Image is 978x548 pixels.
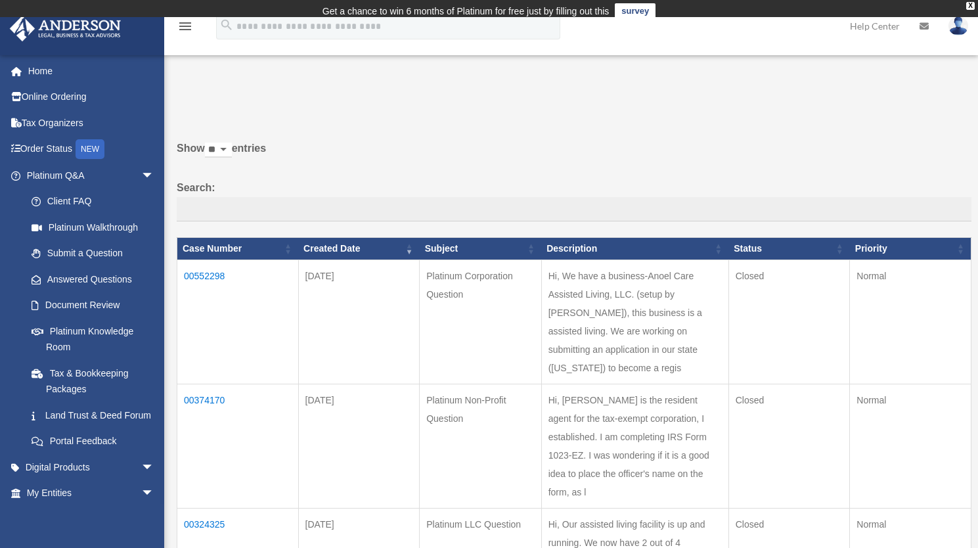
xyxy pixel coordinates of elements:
img: User Pic [948,16,968,35]
a: Platinum Q&Aarrow_drop_down [9,162,167,189]
a: Document Review [18,292,167,319]
td: 00374170 [177,384,299,509]
a: My Entitiesarrow_drop_down [9,480,174,507]
th: Description: activate to sort column ascending [541,238,728,260]
a: Portal Feedback [18,428,167,455]
a: Platinum Walkthrough [18,214,167,240]
div: close [966,2,975,10]
td: Hi, [PERSON_NAME] is the resident agent for the tax-exempt corporation, I established. I am compl... [541,384,728,509]
a: Order StatusNEW [9,136,174,163]
td: [DATE] [298,260,420,384]
a: Submit a Question [18,240,167,267]
a: Client FAQ [18,189,167,215]
div: NEW [76,139,104,159]
td: Closed [728,260,850,384]
td: Hi, We have a business-Anoel Care Assisted Living, LLC. (setup by [PERSON_NAME]), this business i... [541,260,728,384]
th: Created Date: activate to sort column ascending [298,238,420,260]
th: Status: activate to sort column ascending [728,238,850,260]
label: Search: [177,179,971,222]
td: Closed [728,384,850,509]
td: 00552298 [177,260,299,384]
a: Platinum Knowledge Room [18,318,167,360]
td: Platinum Non-Profit Question [420,384,541,509]
td: Platinum Corporation Question [420,260,541,384]
a: Digital Productsarrow_drop_down [9,454,174,480]
div: Get a chance to win 6 months of Platinum for free just by filling out this [322,3,610,19]
img: Anderson Advisors Platinum Portal [6,16,125,41]
a: menu [177,23,193,34]
a: Tax & Bookkeeping Packages [18,360,167,402]
td: Normal [850,260,971,384]
td: Normal [850,384,971,509]
span: arrow_drop_down [141,454,167,481]
select: Showentries [205,143,232,158]
a: survey [615,3,656,19]
th: Subject: activate to sort column ascending [420,238,541,260]
a: Answered Questions [18,266,161,292]
i: search [219,18,234,32]
input: Search: [177,197,971,222]
a: Home [9,58,174,84]
i: menu [177,18,193,34]
a: Online Ordering [9,84,174,110]
a: Land Trust & Deed Forum [18,402,167,428]
span: arrow_drop_down [141,162,167,189]
span: arrow_drop_down [141,480,167,507]
th: Case Number: activate to sort column ascending [177,238,299,260]
a: Tax Organizers [9,110,174,136]
label: Show entries [177,139,971,171]
th: Priority: activate to sort column ascending [850,238,971,260]
td: [DATE] [298,384,420,509]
